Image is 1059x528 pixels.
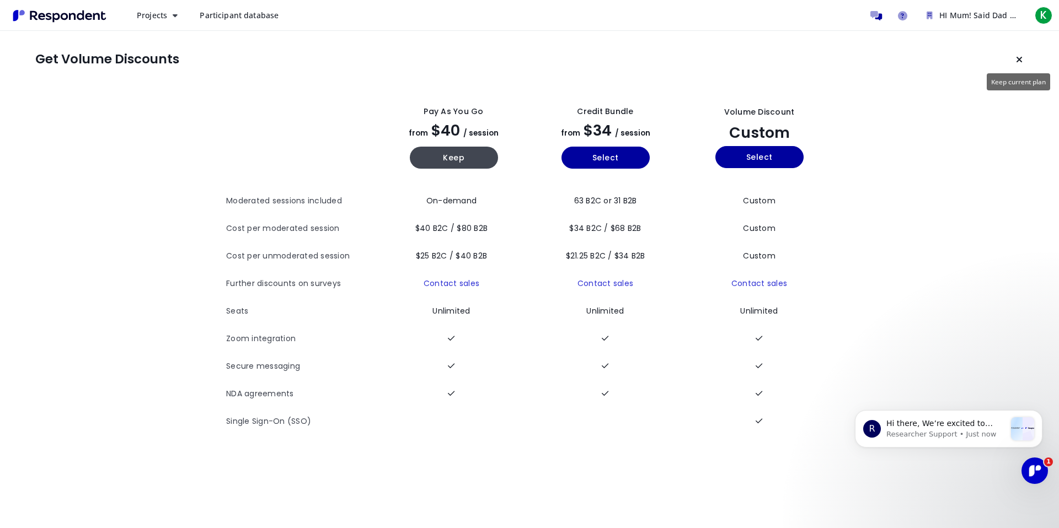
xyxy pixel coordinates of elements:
th: NDA agreements [226,380,378,408]
button: K [1033,6,1055,25]
div: Credit Bundle [577,106,633,117]
span: from [561,128,580,138]
span: from [409,128,428,138]
span: $40 B2C / $80 B2B [415,223,488,234]
th: Further discounts on surveys [226,270,378,298]
button: Select yearly custom_static plan [715,146,804,168]
span: Unlimited [586,305,624,316]
h1: Get Volume Discounts [35,52,179,67]
span: Custom [743,195,775,206]
iframe: Intercom live chat [1021,457,1048,484]
span: Unlimited [740,305,778,316]
span: / session [463,128,499,138]
a: Contact sales [424,278,479,289]
a: Participant database [191,6,287,25]
span: Custom [743,250,775,261]
span: $25 B2C / $40 B2B [416,250,487,261]
span: $21.25 B2C / $34 B2B [566,250,645,261]
button: Keep current yearly payg plan [410,147,498,169]
button: Select yearly basic plan [561,147,650,169]
span: 63 B2C or 31 B2B [574,195,637,206]
iframe: Intercom notifications message [838,388,1059,498]
a: Contact sales [577,278,633,289]
a: Message participants [865,4,887,26]
a: Help and support [891,4,913,26]
span: 1 [1044,457,1053,466]
div: Pay as you go [424,106,483,117]
span: / session [615,128,650,138]
span: Participant database [200,10,279,20]
th: Cost per moderated session [226,215,378,243]
span: On-demand [426,195,477,206]
div: Volume Discount [724,106,795,118]
span: Projects [137,10,167,20]
a: Contact sales [731,278,787,289]
th: Secure messaging [226,353,378,380]
span: $40 [431,120,460,141]
span: $34 [584,120,612,141]
span: Unlimited [432,305,470,316]
span: Custom [729,122,790,143]
span: Keep current plan [991,77,1046,86]
th: Zoom integration [226,325,378,353]
span: Custom [743,223,775,234]
button: Projects [128,6,186,25]
img: Respondent [9,7,110,25]
span: K [1035,7,1052,24]
button: Keep current plan [1008,49,1030,71]
span: HI Mum! Said Dad Team [939,10,1030,20]
th: Moderated sessions included [226,187,378,215]
button: HI Mum! Said Dad Team [918,6,1028,25]
th: Single Sign-On (SSO) [226,408,378,435]
span: $34 B2C / $68 B2B [569,223,641,234]
th: Seats [226,298,378,325]
th: Cost per unmoderated session [226,243,378,270]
